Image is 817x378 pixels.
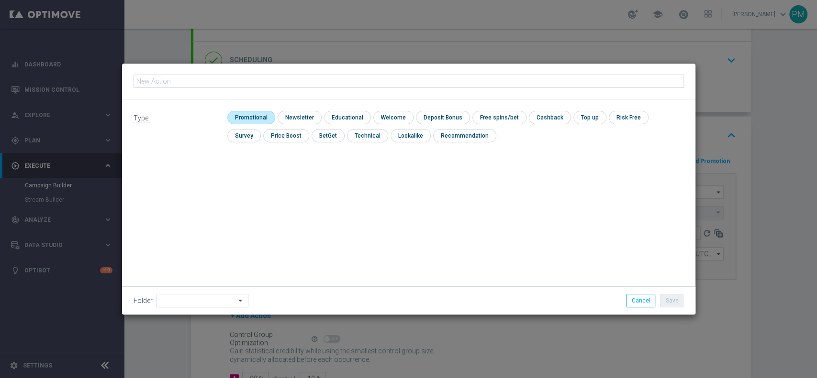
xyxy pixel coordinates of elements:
button: Save [660,294,683,307]
span: Type: [134,114,150,122]
i: arrow_drop_down [236,294,246,307]
button: Cancel [626,294,655,307]
label: Folder [134,297,153,305]
input: New Action [134,75,684,88]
